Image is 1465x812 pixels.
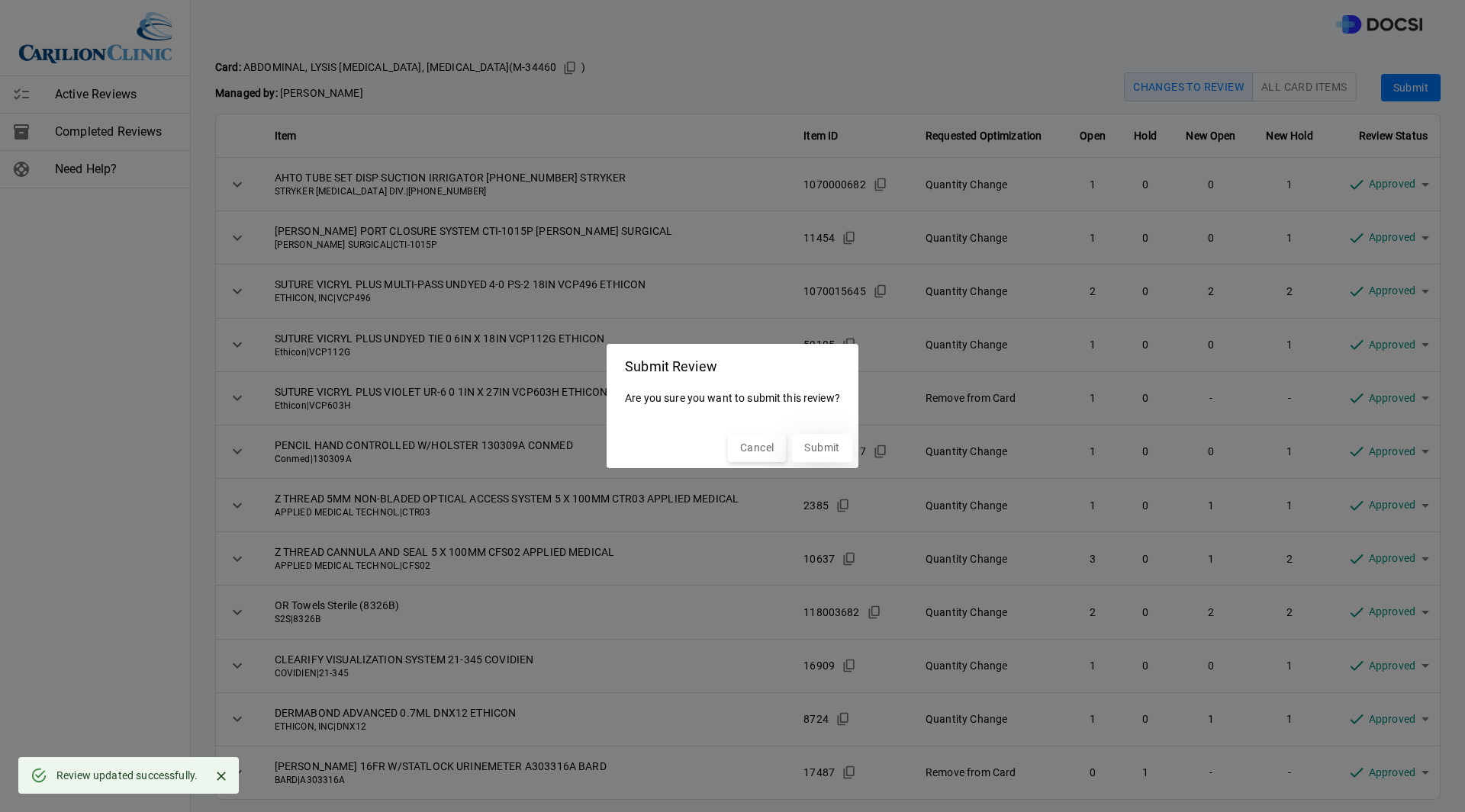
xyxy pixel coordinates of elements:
[792,434,852,462] button: Submit
[728,434,786,462] button: Cancel
[56,762,198,789] div: Review updated successfully.
[607,344,858,384] h2: Submit Review
[210,765,233,788] button: Close
[625,384,840,412] p: Are you sure you want to submit this review?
